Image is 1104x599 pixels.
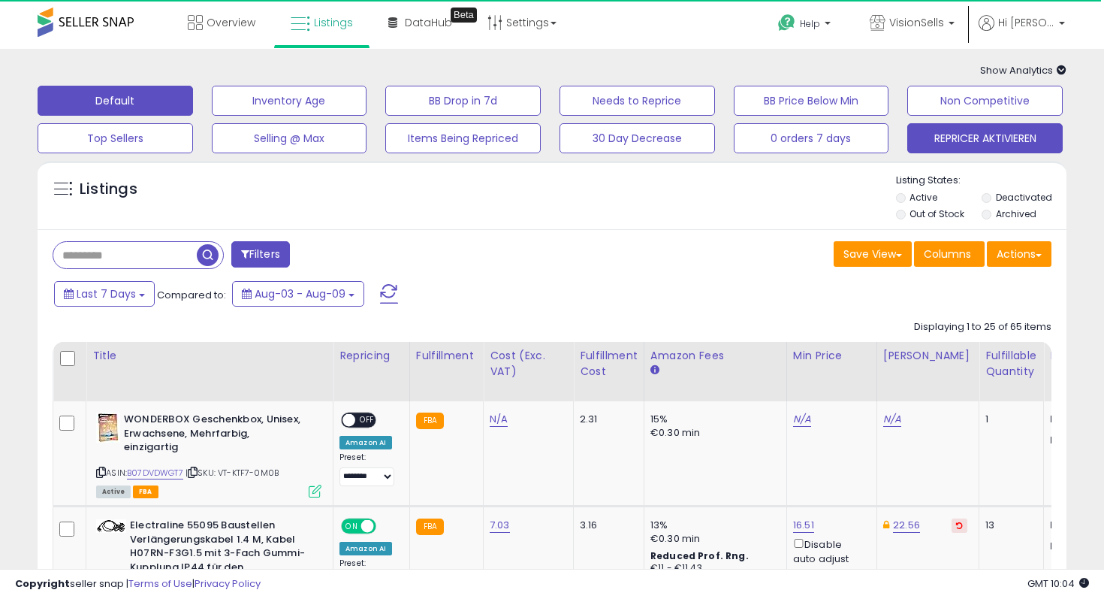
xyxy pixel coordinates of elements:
[96,413,321,496] div: ASIN:
[133,486,158,498] span: FBA
[650,426,775,440] div: €0.30 min
[212,86,367,116] button: Inventory Age
[416,348,477,364] div: Fulfillment
[907,86,1063,116] button: Non Competitive
[157,288,226,302] span: Compared to:
[985,348,1037,380] div: Fulfillable Quantity
[793,536,865,579] div: Disable auto adjust min
[560,86,715,116] button: Needs to Reprice
[355,414,379,427] span: OFF
[1027,576,1089,591] span: 2025-08-17 10:04 GMT
[980,63,1066,77] span: Show Analytics
[914,241,985,267] button: Columns
[127,467,183,480] a: B07DVDWGT7
[800,17,820,30] span: Help
[985,413,1032,426] div: 1
[580,519,632,532] div: 3.16
[195,576,261,591] a: Privacy Policy
[96,486,131,498] span: All listings currently available for purchase on Amazon
[793,348,870,364] div: Min Price
[255,286,345,301] span: Aug-03 - Aug-09
[38,86,193,116] button: Default
[893,518,920,533] a: 22.56
[339,558,398,592] div: Preset:
[490,518,510,533] a: 7.03
[385,123,541,153] button: Items Being Repriced
[883,412,901,427] a: N/A
[766,2,846,49] a: Help
[92,348,327,364] div: Title
[128,576,192,591] a: Terms of Use
[996,207,1036,220] label: Archived
[405,15,452,30] span: DataHub
[38,123,193,153] button: Top Sellers
[985,519,1032,532] div: 13
[734,123,889,153] button: 0 orders 7 days
[385,86,541,116] button: BB Drop in 7d
[834,241,912,267] button: Save View
[914,320,1051,334] div: Displaying 1 to 25 of 65 items
[580,348,638,380] div: Fulfillment Cost
[650,413,775,426] div: 15%
[998,15,1054,30] span: Hi [PERSON_NAME]
[96,519,126,533] img: 31w6GhhYU-S._SL40_.jpg
[734,86,889,116] button: BB Price Below Min
[77,286,136,301] span: Last 7 Days
[231,241,290,268] button: Filters
[650,549,749,562] b: Reduced Prof. Rng.
[374,520,398,533] span: OFF
[96,413,120,443] img: 41PXSYcfu-L._SL40_.jpg
[15,577,261,591] div: seller snap | |
[650,364,659,377] small: Amazon Fees.
[777,14,796,32] i: Get Help
[883,348,973,364] div: [PERSON_NAME]
[996,191,1052,204] label: Deactivated
[580,413,632,426] div: 2.31
[124,413,306,458] b: WONDERBOX Geschenkbox, Unisex, Erwachsene, Mehrfarbig, einzigartig
[490,348,567,380] div: Cost (Exc. VAT)
[339,542,392,555] div: Amazon AI
[416,413,444,429] small: FBA
[907,123,1063,153] button: REPRICER AKTIVIEREN
[987,241,1051,267] button: Actions
[650,348,780,364] div: Amazon Fees
[451,8,477,23] div: Tooltip anchor
[339,436,392,449] div: Amazon AI
[339,452,398,486] div: Preset:
[909,207,964,220] label: Out of Stock
[232,281,364,307] button: Aug-03 - Aug-09
[207,15,255,30] span: Overview
[80,179,137,200] h5: Listings
[490,412,508,427] a: N/A
[650,532,775,546] div: €0.30 min
[889,15,944,30] span: VisionSells
[339,348,403,364] div: Repricing
[793,412,811,427] a: N/A
[416,519,444,535] small: FBA
[212,123,367,153] button: Selling @ Max
[793,518,814,533] a: 16.51
[54,281,155,307] button: Last 7 Days
[979,15,1065,49] a: Hi [PERSON_NAME]
[560,123,715,153] button: 30 Day Decrease
[650,562,775,575] div: €11 - €11.43
[186,467,279,479] span: | SKU: VT-KTF7-0M0B
[650,519,775,532] div: 13%
[896,174,1067,188] p: Listing States:
[342,520,361,533] span: ON
[15,576,70,591] strong: Copyright
[924,247,971,262] span: Columns
[909,191,937,204] label: Active
[314,15,353,30] span: Listings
